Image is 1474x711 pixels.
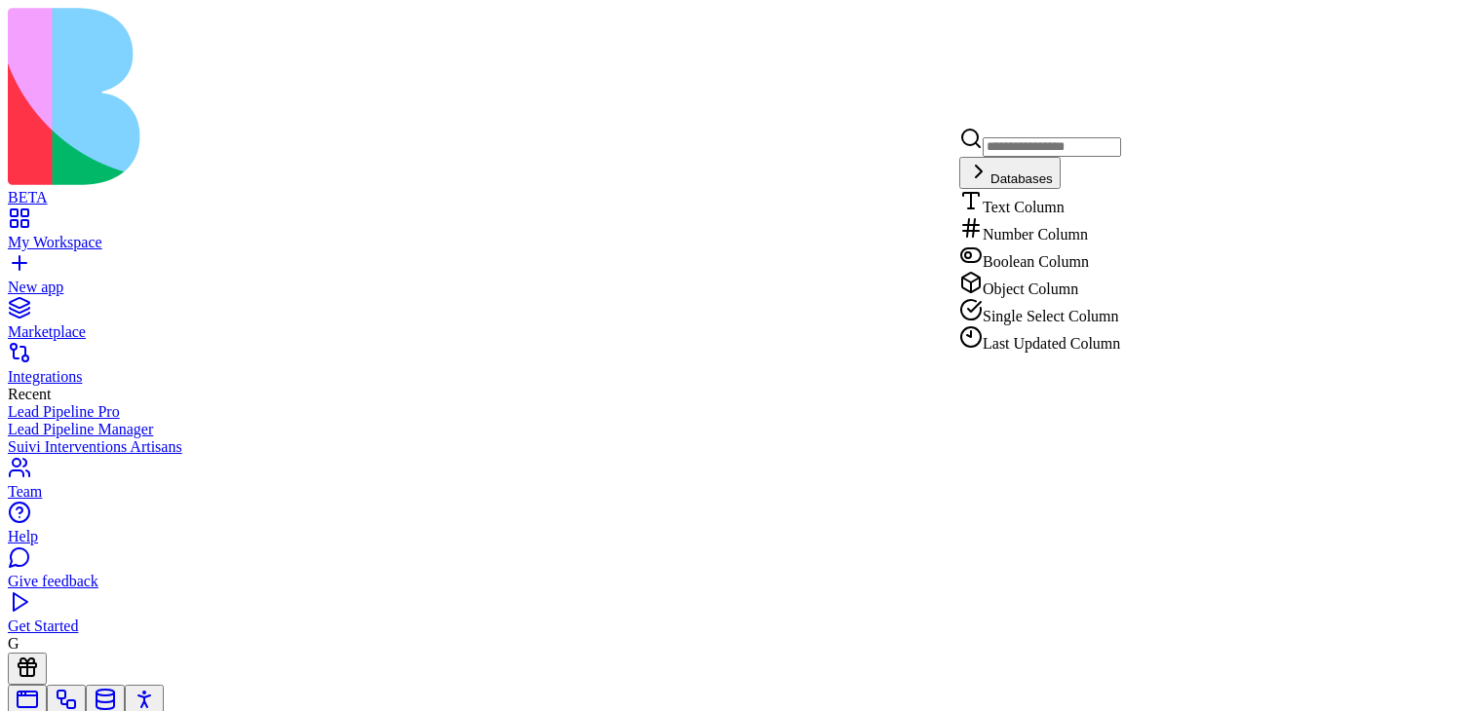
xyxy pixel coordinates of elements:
[8,600,1466,635] a: Get Started
[8,403,1466,421] a: Lead Pipeline Pro
[959,325,1121,353] div: Last Updated Column
[959,298,1121,325] div: Single Select Column
[8,510,1466,545] a: Help
[8,8,792,185] img: logo
[8,351,1466,386] a: Integrations
[8,617,1466,635] div: Get Started
[8,279,1466,296] div: New app
[8,171,1466,206] a: BETA
[8,306,1466,341] a: Marketplace
[8,323,1466,341] div: Marketplace
[8,438,1466,456] a: Suivi Interventions Artisans
[8,386,51,402] span: Recent
[8,368,1466,386] div: Integrations
[8,483,1466,501] div: Team
[8,261,1466,296] a: New app
[8,528,1466,545] div: Help
[959,157,1061,189] button: Databases
[8,421,1466,438] a: Lead Pipeline Manager
[8,555,1466,590] a: Give feedback
[8,635,19,652] span: G
[8,216,1466,251] a: My Workspace
[959,216,1121,243] div: Number Column
[959,271,1121,298] div: Object Column
[8,466,1466,501] a: Team
[959,243,1121,271] div: Boolean Column
[959,189,1121,216] div: Text Column
[8,234,1466,251] div: My Workspace
[8,189,1466,206] div: BETA
[8,573,1466,590] div: Give feedback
